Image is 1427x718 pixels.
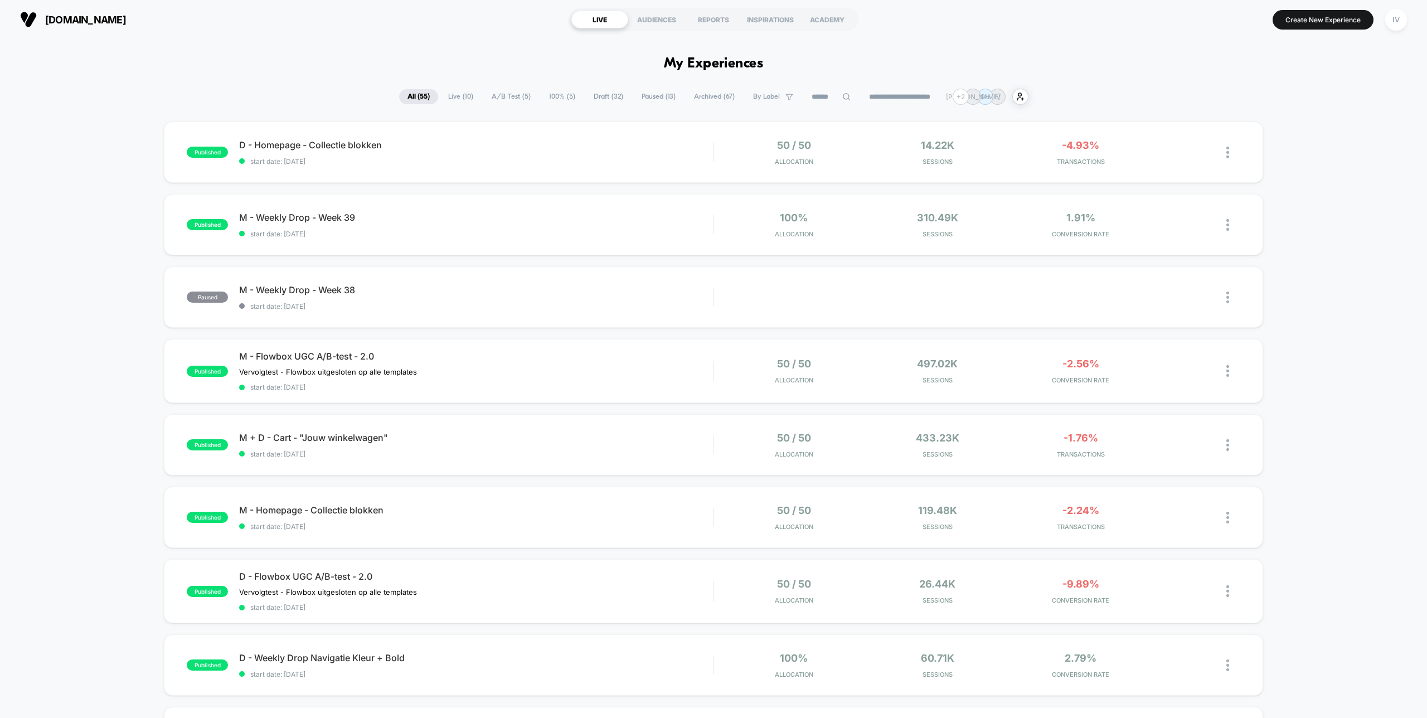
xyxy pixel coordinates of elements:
[187,219,228,230] span: published
[1012,671,1149,678] span: CONVERSION RATE
[585,89,632,104] span: Draft ( 32 )
[239,383,713,391] span: start date: [DATE]
[1226,219,1229,231] img: close
[1226,292,1229,303] img: close
[440,89,482,104] span: Live ( 10 )
[777,504,811,516] span: 50 / 50
[1012,450,1149,458] span: TRANSACTIONS
[1066,212,1095,224] span: 1.91%
[1226,585,1229,597] img: close
[1226,659,1229,671] img: close
[868,671,1006,678] span: Sessions
[187,659,228,671] span: published
[239,432,713,443] span: M + D - Cart - "Jouw winkelwagen"
[777,432,811,444] span: 50 / 50
[239,588,417,596] span: Vervolgtest - Flowbox uitgesloten op alle templates
[571,11,628,28] div: LIVE
[921,652,954,664] span: 60.71k
[187,586,228,597] span: published
[1273,10,1373,30] button: Create New Experience
[1012,230,1149,238] span: CONVERSION RATE
[753,93,780,101] span: By Label
[1012,523,1149,531] span: TRANSACTIONS
[775,230,813,238] span: Allocation
[775,158,813,166] span: Allocation
[541,89,584,104] span: 100% ( 5 )
[868,230,1006,238] span: Sessions
[775,671,813,678] span: Allocation
[187,147,228,158] span: published
[775,596,813,604] span: Allocation
[1226,512,1229,523] img: close
[775,450,813,458] span: Allocation
[918,504,957,516] span: 119.48k
[239,351,713,362] span: M - Flowbox UGC A/B-test - 2.0
[1062,139,1099,151] span: -4.93%
[239,450,713,458] span: start date: [DATE]
[777,358,811,370] span: 50 / 50
[239,522,713,531] span: start date: [DATE]
[187,366,228,377] span: published
[239,367,417,376] span: Vervolgtest - Flowbox uitgesloten op alle templates
[1382,8,1410,31] button: IV
[775,376,813,384] span: Allocation
[685,11,742,28] div: REPORTS
[187,292,228,303] span: paused
[399,89,438,104] span: All ( 55 )
[20,11,37,28] img: Visually logo
[1065,652,1096,664] span: 2.79%
[775,523,813,531] span: Allocation
[239,603,713,612] span: start date: [DATE]
[946,93,1000,101] p: [PERSON_NAME]
[187,512,228,523] span: published
[917,212,958,224] span: 310.49k
[1062,578,1099,590] span: -9.89%
[921,139,954,151] span: 14.22k
[1226,365,1229,377] img: close
[919,578,955,590] span: 26.44k
[628,11,685,28] div: AUDIENCES
[664,56,764,72] h1: My Experiences
[483,89,539,104] span: A/B Test ( 5 )
[239,571,713,582] span: D - Flowbox UGC A/B-test - 2.0
[868,596,1006,604] span: Sessions
[239,139,713,151] span: D - Homepage - Collectie blokken
[916,432,959,444] span: 433.23k
[777,139,811,151] span: 50 / 50
[239,284,713,295] span: M - Weekly Drop - Week 38
[239,212,713,223] span: M - Weekly Drop - Week 39
[1226,147,1229,158] img: close
[780,652,808,664] span: 100%
[239,302,713,311] span: start date: [DATE]
[1062,504,1099,516] span: -2.24%
[1012,596,1149,604] span: CONVERSION RATE
[187,439,228,450] span: published
[742,11,799,28] div: INSPIRATIONS
[239,652,713,663] span: D - Weekly Drop Navigatie Kleur + Bold
[917,358,958,370] span: 497.02k
[686,89,743,104] span: Archived ( 67 )
[868,523,1006,531] span: Sessions
[17,11,129,28] button: [DOMAIN_NAME]
[239,157,713,166] span: start date: [DATE]
[45,14,126,26] span: [DOMAIN_NAME]
[239,230,713,238] span: start date: [DATE]
[868,450,1006,458] span: Sessions
[1226,439,1229,451] img: close
[780,212,808,224] span: 100%
[868,158,1006,166] span: Sessions
[777,578,811,590] span: 50 / 50
[1012,376,1149,384] span: CONVERSION RATE
[868,376,1006,384] span: Sessions
[1385,9,1407,31] div: IV
[1062,358,1099,370] span: -2.56%
[633,89,684,104] span: Paused ( 13 )
[1064,432,1098,444] span: -1.76%
[799,11,856,28] div: ACADEMY
[239,504,713,516] span: M - Homepage - Collectie blokken
[239,670,713,678] span: start date: [DATE]
[1012,158,1149,166] span: TRANSACTIONS
[953,89,969,105] div: + 2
